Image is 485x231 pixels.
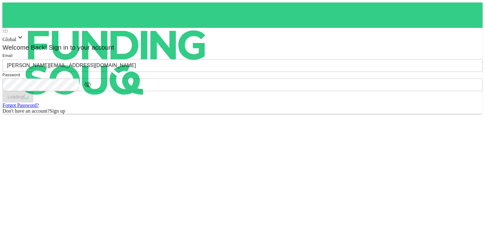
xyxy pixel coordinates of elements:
[3,34,482,42] div: Global
[3,78,79,91] input: password
[3,44,47,51] span: Welcome Back!
[47,44,114,51] span: Sign in to your account
[3,53,13,58] span: Email
[3,3,230,123] img: logo
[50,108,65,114] span: Sign up
[3,3,482,28] a: logo
[3,59,482,72] input: email
[3,73,20,77] span: Password
[3,103,39,108] a: Forgot Password?
[3,108,50,114] span: Don't have an account?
